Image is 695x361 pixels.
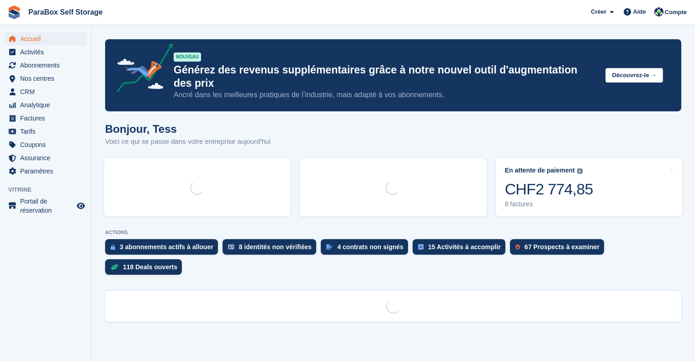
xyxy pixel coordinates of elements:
[654,7,663,16] img: Tess Bédat
[5,138,86,151] a: menu
[111,244,115,250] img: active_subscription_to_allocate_icon-d502201f5373d7db506a760aba3b589e785aa758c864c3986d89f69b8ff3...
[20,138,75,151] span: Coupons
[25,5,106,20] a: ParaBox Self Storage
[591,7,606,16] span: Créer
[665,8,687,17] span: Compte
[20,72,75,85] span: Nos centres
[20,197,75,215] span: Portail de réservation
[505,180,593,199] div: CHF2 774,85
[5,152,86,164] a: menu
[5,197,86,215] a: menu
[8,185,91,194] span: Vitrine
[174,90,598,100] p: Ancré dans les meilleures pratiques de l’industrie, mais adapté à vos abonnements.
[577,168,583,174] img: icon-info-grey-7440780725fd019a000dd9b08b2336e03edf1995a4989e88bcd33f0948082b44.svg
[20,165,75,178] span: Paramètres
[510,239,609,259] a: 67 Prospects à examiner
[5,59,86,72] a: menu
[111,264,118,270] img: deal-1b604bf984904fb50ccaf53a9ad4b4a5d6e5aea283cecdc64d6e3604feb123c2.svg
[123,263,177,271] div: 118 Deals ouverts
[321,239,413,259] a: 4 contrats non signés
[174,52,201,62] div: NOUVEAU
[20,32,75,45] span: Accueil
[5,165,86,178] a: menu
[75,200,86,211] a: Boutique d'aperçu
[20,99,75,111] span: Analytique
[20,46,75,58] span: Activités
[496,158,682,216] a: En attente de paiement CHF2 774,85 8 factures
[105,259,186,279] a: 118 Deals ouverts
[7,5,21,19] img: stora-icon-8386f47178a22dfd0bd8f6a31ec36ba5ce8667c1dd55bd0f319d3a0aa187defe.svg
[20,125,75,138] span: Tarifs
[105,136,271,147] p: Voici ce qui se passe dans votre entreprise aujourd'hui
[413,239,510,259] a: 15 Activités à accomplir
[428,243,501,251] div: 15 Activités à accomplir
[5,72,86,85] a: menu
[525,243,600,251] div: 67 Prospects à examiner
[505,167,575,174] div: En attente de paiement
[105,123,271,135] h1: Bonjour, Tess
[105,239,223,259] a: 3 abonnements actifs à allouer
[5,32,86,45] a: menu
[105,230,681,235] p: ACTIONS
[605,68,663,83] button: Découvrez-le →
[120,243,213,251] div: 3 abonnements actifs à allouer
[223,239,321,259] a: 8 identités non vérifiées
[20,152,75,164] span: Assurance
[20,59,75,72] span: Abonnements
[337,243,403,251] div: 4 contrats non signés
[5,125,86,138] a: menu
[5,112,86,125] a: menu
[633,7,646,16] span: Aide
[5,99,86,111] a: menu
[505,200,593,208] div: 8 factures
[5,85,86,98] a: menu
[515,244,520,250] img: prospect-51fa495bee0391a8d652442698ab0144808aea92771e9ea1ae160a38d050c398.svg
[228,244,234,250] img: verify_identity-adf6edd0f0f0b5bbfe63781bf79b02c33cf7c696d77639b501bdc392416b5a36.svg
[418,244,424,250] img: task-75834270c22a3079a89374b754ae025e5fb1db73e45f91037f5363f120a921f8.svg
[5,46,86,58] a: menu
[174,63,598,90] p: Générez des revenus supplémentaires grâce à notre nouvel outil d'augmentation des prix
[20,112,75,125] span: Factures
[109,43,173,95] img: price-adjustments-announcement-icon-8257ccfd72463d97f412b2fc003d46551f7dbcb40ab6d574587a9cd5c0d94...
[239,243,312,251] div: 8 identités non vérifiées
[20,85,75,98] span: CRM
[326,244,333,250] img: contract_signature_icon-13c848040528278c33f63329250d36e43548de30e8caae1d1a13099fd9432cc5.svg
